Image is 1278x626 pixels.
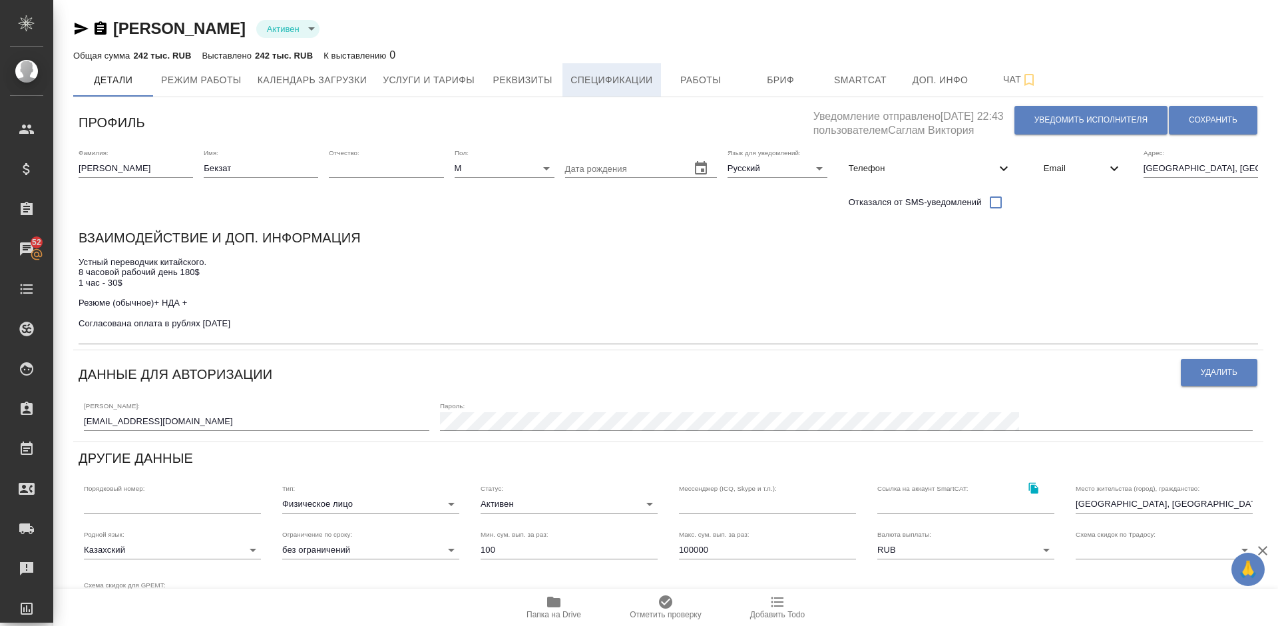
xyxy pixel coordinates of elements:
[256,20,319,38] div: Активен
[204,149,218,156] label: Имя:
[722,589,833,626] button: Добавить Todo
[263,23,304,35] button: Активен
[838,154,1022,183] div: Телефон
[282,485,295,492] label: Тип:
[491,72,554,89] span: Реквизиты
[79,257,1258,340] textarea: Устный переводчик китайского. 8 часовой рабочий день 180$ 1 час - 30$ Резюме (обычное)+ НДА + Сог...
[630,610,701,619] span: Отметить проверку
[669,72,733,89] span: Работы
[849,196,982,209] span: Отказался от SMS-уведомлений
[93,21,108,37] button: Скопировать ссылку
[202,51,256,61] p: Выставлено
[24,236,49,249] span: 52
[570,72,652,89] span: Спецификации
[323,51,389,61] p: К выставлению
[84,582,166,589] label: Схема скидок для GPEMT:
[1020,474,1047,501] button: Скопировать ссылку
[84,402,140,409] label: [PERSON_NAME]:
[1201,367,1237,378] span: Удалить
[1014,106,1168,135] button: Уведомить исполнителя
[81,72,145,89] span: Детали
[282,531,352,537] label: Ограничение по сроку:
[1021,72,1037,88] svg: Подписаться
[679,485,777,492] label: Мессенджер (ICQ, Skype и т.п.):
[1076,531,1156,537] label: Схема скидок по Традосу:
[909,72,972,89] span: Доп. инфо
[73,51,133,61] p: Общая сумма
[481,485,503,492] label: Статус:
[79,448,193,469] h6: Другие данные
[1033,154,1133,183] div: Email
[877,541,1054,559] div: RUB
[749,72,813,89] span: Бриф
[877,485,968,492] label: Ссылка на аккаунт SmartCAT:
[73,21,89,37] button: Скопировать ссылку для ЯМессенджера
[455,149,469,156] label: Пол:
[1144,149,1164,156] label: Адрес:
[728,149,801,156] label: Язык для уведомлений:
[813,103,1014,138] h5: Уведомление отправлено [DATE] 22:43 пользователем Саглам Виктория
[481,531,548,537] label: Мин. сум. вып. за раз:
[1076,485,1199,492] label: Место жительства (город), гражданство:
[113,19,246,37] a: [PERSON_NAME]
[323,47,395,63] div: 0
[849,162,996,175] span: Телефон
[161,72,242,89] span: Режим работы
[455,159,554,178] div: М
[79,364,272,385] h6: Данные для авторизации
[1181,359,1257,386] button: Удалить
[679,531,749,537] label: Макс. сум. вып. за раз:
[79,149,108,156] label: Фамилия:
[1044,162,1106,175] span: Email
[282,495,459,513] div: Физическое лицо
[255,51,313,61] p: 242 тыс. RUB
[1237,555,1259,583] span: 🙏
[988,71,1052,88] span: Чат
[79,227,361,248] h6: Взаимодействие и доп. информация
[498,589,610,626] button: Папка на Drive
[383,72,475,89] span: Услуги и тарифы
[527,610,581,619] span: Папка на Drive
[84,485,144,492] label: Порядковый номер:
[440,402,465,409] label: Пароль:
[877,531,931,537] label: Валюта выплаты:
[1231,553,1265,586] button: 🙏
[282,541,459,559] div: без ограничений
[1169,106,1257,135] button: Сохранить
[1189,115,1237,126] span: Сохранить
[3,232,50,266] a: 52
[258,72,367,89] span: Календарь загрузки
[84,531,124,537] label: Родной язык:
[329,149,359,156] label: Отчество:
[1034,115,1148,126] span: Уведомить исполнителя
[84,541,261,559] div: Казахский
[750,610,805,619] span: Добавить Todo
[829,72,893,89] span: Smartcat
[481,495,658,513] div: Активен
[133,51,191,61] p: 242 тыс. RUB
[610,589,722,626] button: Отметить проверку
[728,159,827,178] div: Русский
[79,112,145,133] h6: Профиль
